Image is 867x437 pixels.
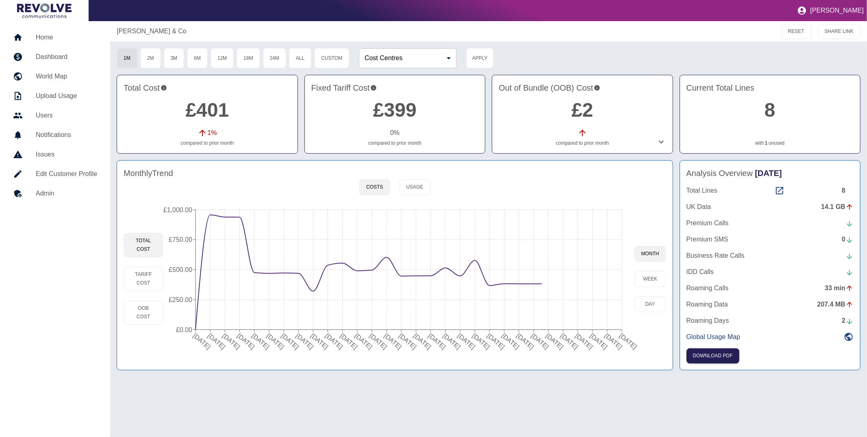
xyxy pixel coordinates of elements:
[530,332,550,350] tspan: [DATE]
[687,251,745,261] p: Business Rate Calls
[163,207,192,213] tspan: £1,000.00
[263,48,286,68] button: 24M
[36,169,97,179] h5: Edit Customer Profile
[821,202,854,212] div: 14.1 GB
[501,332,521,350] tspan: [DATE]
[311,82,478,94] h4: Fixed Tariff Cost
[117,26,187,36] a: [PERSON_NAME] & Co
[634,271,666,287] button: week
[339,332,359,350] tspan: [DATE]
[781,24,811,39] button: RESET
[36,72,97,81] h5: World Map
[687,283,729,293] p: Roaming Calls
[124,82,291,94] h4: Total Cost
[206,332,227,350] tspan: [DATE]
[390,128,400,138] p: 0 %
[314,48,349,68] button: Custom
[280,332,300,350] tspan: [DATE]
[7,86,104,106] a: Upload Usage
[354,332,374,350] tspan: [DATE]
[842,186,854,196] div: 8
[442,332,462,350] tspan: [DATE]
[169,296,192,303] tspan: £250.00
[117,48,137,68] button: 1M
[311,139,478,147] p: compared to prior month
[545,332,565,350] tspan: [DATE]
[456,332,477,350] tspan: [DATE]
[169,236,192,243] tspan: £750.00
[211,48,234,68] button: 12M
[7,184,104,203] a: Admin
[7,125,104,145] a: Notifications
[400,179,430,195] button: Usage
[7,67,104,86] a: World Map
[687,300,854,309] a: Roaming Data207.4 MB
[594,82,600,94] svg: Costs outside of your fixed tariff
[687,348,739,363] button: Click here to download the most recent invoice. If the current month’s invoice is unavailable, th...
[7,28,104,47] a: Home
[471,332,491,350] tspan: [DATE]
[687,202,711,212] p: UK Data
[36,52,97,62] h5: Dashboard
[169,266,192,273] tspan: £500.00
[818,24,860,39] button: SHARE LINK
[324,332,345,350] tspan: [DATE]
[687,251,854,261] a: Business Rate Calls
[36,91,97,101] h5: Upload Usage
[186,99,229,121] a: £401
[687,332,741,342] p: Global Usage Map
[755,169,782,178] span: [DATE]
[383,332,403,350] tspan: [DATE]
[36,111,97,120] h5: Users
[842,235,854,244] div: 0
[687,218,854,228] a: Premium Calls
[17,3,72,18] img: Logo
[368,332,389,350] tspan: [DATE]
[398,332,418,350] tspan: [DATE]
[124,300,163,325] button: OOB Cost
[765,99,776,121] a: 8
[7,106,104,125] a: Users
[36,150,97,159] h5: Issues
[176,326,192,333] tspan: £0.00
[161,82,167,94] svg: This is the total charges incurred over 1 months
[499,82,666,94] h4: Out of Bundle (OOB) Cost
[7,164,104,184] a: Edit Customer Profile
[687,167,854,179] h4: Analysis Overview
[7,47,104,67] a: Dashboard
[187,48,208,68] button: 6M
[687,82,854,94] h4: Current Total Lines
[237,48,260,68] button: 18M
[413,332,433,350] tspan: [DATE]
[295,332,315,350] tspan: [DATE]
[309,332,330,350] tspan: [DATE]
[687,218,729,228] p: Premium Calls
[634,246,666,262] button: month
[192,332,212,350] tspan: [DATE]
[687,332,854,342] a: Global Usage Map
[687,202,854,212] a: UK Data14.1 GB
[687,267,854,277] a: IDD Calls
[842,316,854,326] div: 2
[466,48,493,68] button: Apply
[515,332,536,350] tspan: [DATE]
[124,167,173,179] h4: Monthly Trend
[36,130,97,140] h5: Notifications
[574,332,595,350] tspan: [DATE]
[765,139,768,147] a: 1
[618,332,639,350] tspan: [DATE]
[36,33,97,42] h5: Home
[825,283,854,293] div: 33 min
[604,332,624,350] tspan: [DATE]
[634,296,666,312] button: day
[687,235,728,244] p: Premium SMS
[370,82,377,94] svg: This is your recurring contracted cost
[289,48,311,68] button: All
[687,300,728,309] p: Roaming Data
[687,283,854,293] a: Roaming Calls33 min
[373,99,417,121] a: £399
[207,128,217,138] p: 1 %
[687,139,854,147] p: with unused
[687,267,714,277] p: IDD Calls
